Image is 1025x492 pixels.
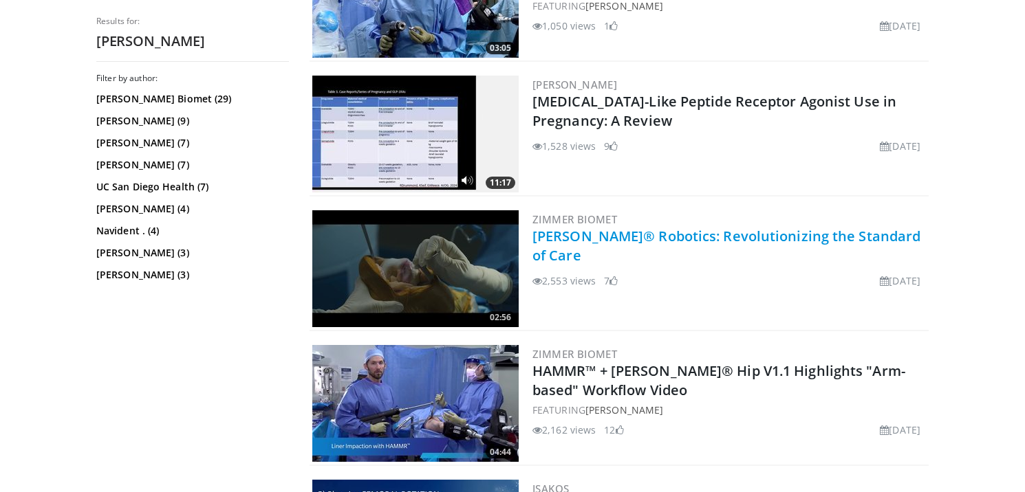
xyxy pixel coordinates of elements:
img: 8ba16d71-e99b-4870-bb1c-2c18f0bfb003.300x170_q85_crop-smart_upscale.jpg [312,345,519,462]
a: [PERSON_NAME] (3) [96,268,285,282]
span: 11:17 [486,177,515,189]
a: Zimmer Biomet [532,347,617,361]
a: Navident . (4) [96,224,285,238]
h2: [PERSON_NAME] [96,32,289,50]
li: [DATE] [880,423,920,437]
a: [PERSON_NAME] Biomet (29) [96,92,285,106]
span: 03:05 [486,42,515,54]
a: UC San Diego Health (7) [96,180,285,194]
a: [PERSON_NAME] (4) [96,202,285,216]
a: HAMMR™ + [PERSON_NAME]® Hip V1.1 Highlights "Arm-based" Workflow Video [532,361,905,399]
a: [MEDICAL_DATA]-Like Peptide Receptor Agonist Use in Pregnancy: A Review [532,92,896,130]
p: Results for: [96,16,289,27]
li: 9 [604,139,618,153]
a: [PERSON_NAME] (3) [96,246,285,260]
a: [PERSON_NAME] [585,403,663,416]
li: 2,162 views [532,423,596,437]
li: 2,553 views [532,273,596,288]
a: [PERSON_NAME] (9) [96,114,285,128]
li: 1,528 views [532,139,596,153]
li: 7 [604,273,618,288]
h3: Filter by author: [96,73,289,84]
li: 1 [604,19,618,33]
li: [DATE] [880,139,920,153]
a: 04:44 [312,345,519,462]
span: 02:56 [486,311,515,324]
li: 1,050 views [532,19,596,33]
a: 02:56 [312,210,519,327]
a: Zimmer Biomet [532,212,617,226]
li: [DATE] [880,273,920,288]
img: 7b977bde-6887-4ddf-8239-164414534994.300x170_q85_crop-smart_upscale.jpg [312,76,519,192]
a: [PERSON_NAME]® Robotics: Revolutionizing the Standard of Care [532,227,920,265]
a: [PERSON_NAME] (7) [96,158,285,172]
a: [PERSON_NAME] [532,78,617,91]
span: 04:44 [486,446,515,458]
a: 11:17 [312,76,519,192]
img: 69139b2f-81e3-46b4-9342-66e42d7f105c.300x170_q85_crop-smart_upscale.jpg [312,210,519,327]
li: [DATE] [880,19,920,33]
a: [PERSON_NAME] (7) [96,136,285,150]
li: 12 [604,423,623,437]
div: FEATURING [532,403,926,417]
